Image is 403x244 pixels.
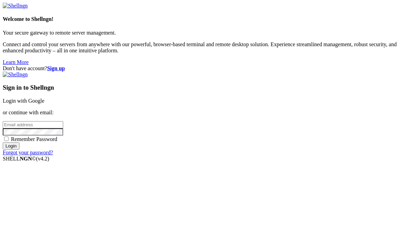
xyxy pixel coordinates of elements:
a: Login with Google [3,98,44,104]
input: Remember Password [4,137,9,141]
p: or continue with email: [3,110,400,116]
input: Email address [3,121,63,128]
p: Connect and control your servers from anywhere with our powerful, browser-based terminal and remo... [3,41,400,54]
input: Login [3,142,19,150]
a: Sign up [47,65,65,71]
span: SHELL © [3,156,49,162]
span: 4.2.0 [36,156,50,162]
a: Learn More [3,59,29,65]
img: Shellngn [3,3,28,9]
img: Shellngn [3,72,28,78]
div: Don't have account? [3,65,400,72]
h3: Sign in to Shellngn [3,84,400,91]
p: Your secure gateway to remote server management. [3,30,400,36]
h4: Welcome to Shellngn! [3,16,400,22]
a: Forgot your password? [3,150,53,155]
span: Remember Password [11,136,57,142]
b: NGN [20,156,32,162]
